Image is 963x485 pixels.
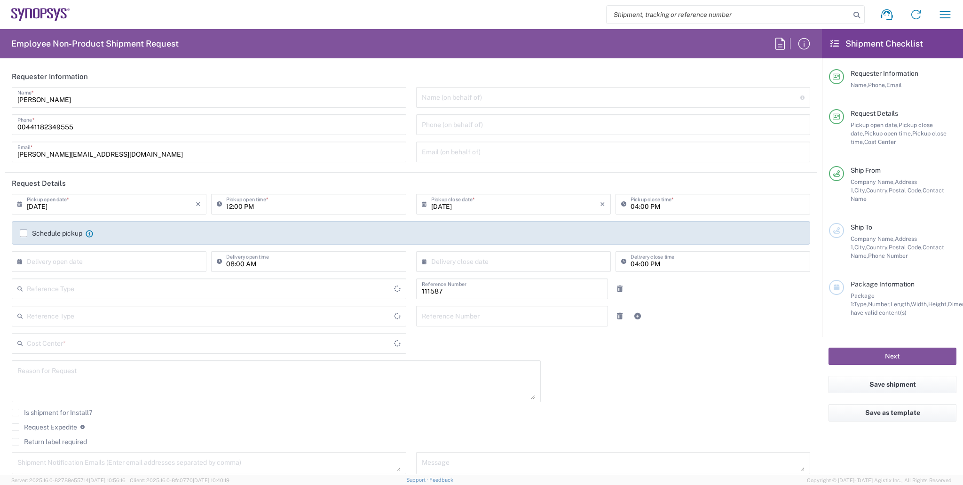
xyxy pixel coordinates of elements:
span: Number, [868,301,891,308]
span: Pickup open date, [851,121,899,128]
span: Width, [911,301,928,308]
span: Company Name, [851,178,895,185]
h2: Requester Information [12,72,88,81]
span: Length, [891,301,911,308]
span: [DATE] 10:56:16 [89,477,126,483]
span: Copyright © [DATE]-[DATE] Agistix Inc., All Rights Reserved [807,476,952,485]
span: City, [854,187,866,194]
span: Server: 2025.16.0-82789e55714 [11,477,126,483]
a: Remove Reference [613,310,626,323]
label: Schedule pickup [20,230,82,237]
h2: Request Details [12,179,66,188]
span: Country, [866,244,889,251]
span: Ship To [851,223,872,231]
span: Phone, [868,81,886,88]
span: Company Name, [851,235,895,242]
a: Feedback [429,477,453,483]
span: Country, [866,187,889,194]
span: Postal Code, [889,244,923,251]
span: Package Information [851,280,915,288]
span: [DATE] 10:40:19 [193,477,229,483]
span: Cost Center [864,138,896,145]
button: Save shipment [829,376,956,393]
span: Name, [851,81,868,88]
h2: Employee Non-Product Shipment Request [11,38,179,49]
span: Ship From [851,167,881,174]
a: Remove Reference [613,282,626,295]
i: × [196,197,201,212]
label: Is shipment for Install? [12,409,92,416]
span: Requester Information [851,70,918,77]
input: Shipment, tracking or reference number [607,6,850,24]
span: Client: 2025.16.0-8fc0770 [130,477,229,483]
span: Phone Number [868,252,908,259]
label: Request Expedite [12,423,77,431]
span: Postal Code, [889,187,923,194]
button: Save as template [829,404,956,421]
span: Type, [854,301,868,308]
span: Pickup open time, [864,130,912,137]
span: Email [886,81,902,88]
a: Add Reference [631,310,644,323]
a: Support [406,477,430,483]
span: Height, [928,301,948,308]
span: Package 1: [851,292,875,308]
label: Return label required [12,438,87,445]
i: × [600,197,605,212]
span: City, [854,244,866,251]
span: Request Details [851,110,898,117]
h2: Shipment Checklist [830,38,923,49]
button: Next [829,348,956,365]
